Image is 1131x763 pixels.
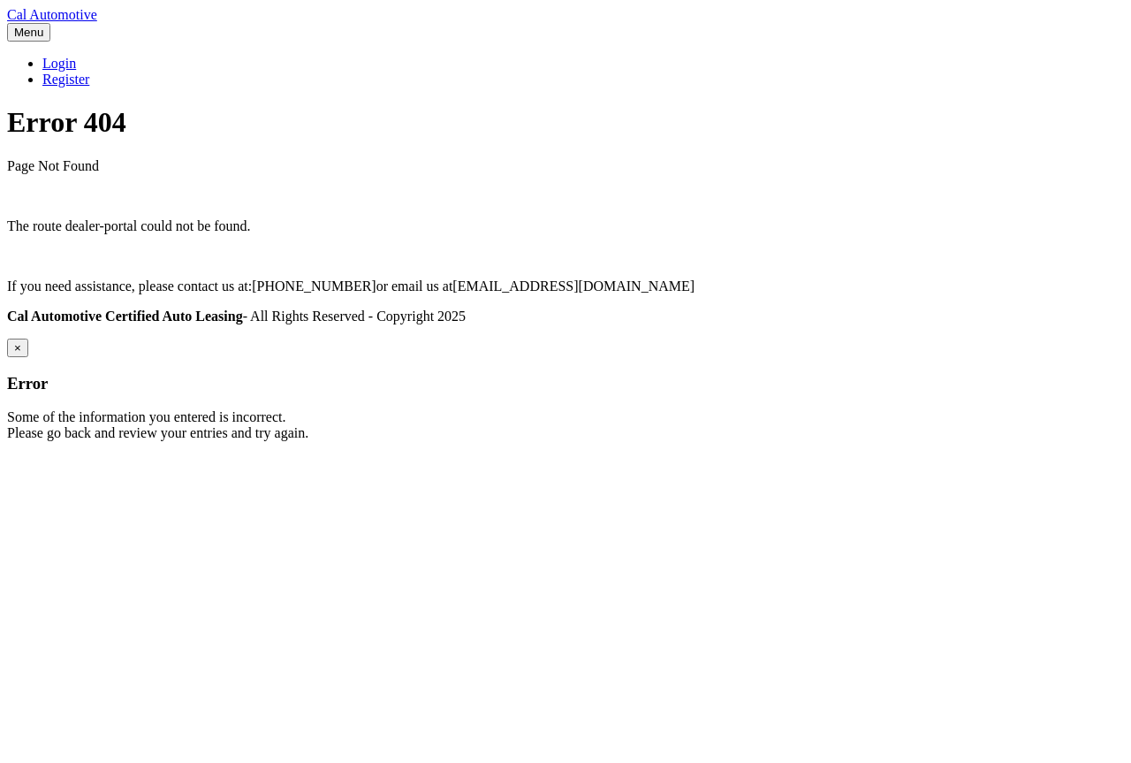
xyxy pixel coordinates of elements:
[252,278,376,294] span: [PHONE_NUMBER]
[7,339,28,357] button: ×
[42,72,89,87] a: Register
[7,309,1124,324] p: - All Rights Reserved - Copyright 2025
[7,23,50,42] button: Menu
[7,309,243,324] strong: Cal Automotive Certified Auto Leasing
[7,374,1124,393] h3: Error
[42,56,76,71] a: Login
[452,278,695,294] span: [EMAIL_ADDRESS][DOMAIN_NAME]
[7,7,97,22] a: Cal Automotive
[7,278,1124,294] p: If you need assistance, please contact us at: or email us at
[7,106,126,138] span: Error 404
[7,409,308,440] span: Some of the information you entered is incorrect. Please go back and review your entries and try ...
[7,158,1124,174] p: Page Not Found
[7,218,1124,234] p: The route dealer-portal could not be found.
[14,26,43,39] span: Menu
